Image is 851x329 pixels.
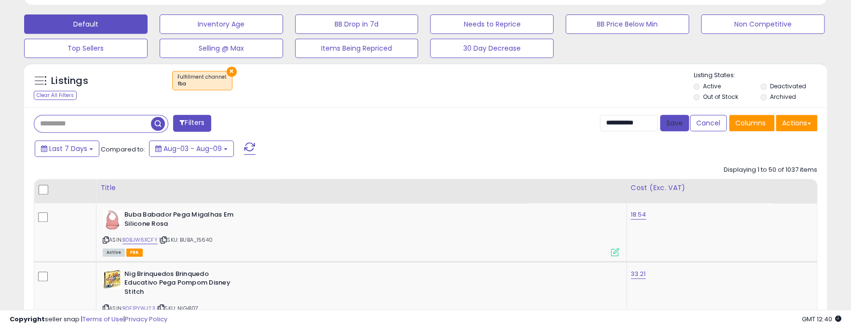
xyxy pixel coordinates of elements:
[35,140,99,157] button: Last 7 Days
[24,39,148,58] button: Top Sellers
[660,115,689,131] button: Save
[103,248,125,257] span: All listings currently available for purchase on Amazon
[103,210,122,230] img: 31e+dOQgFsL._SL40_.jpg
[631,210,647,219] a: 18.54
[735,118,766,128] span: Columns
[163,144,222,153] span: Aug-03 - Aug-09
[103,270,122,289] img: 51wp+WsoAeL._SL40_.jpg
[703,82,721,90] label: Active
[701,14,824,34] button: Non Competitive
[724,165,817,175] div: Displaying 1 to 50 of 1037 items
[51,74,88,88] h5: Listings
[82,315,123,324] a: Terms of Use
[430,14,554,34] button: Needs to Reprice
[770,82,806,90] label: Deactivated
[227,67,237,77] button: ×
[101,145,145,154] span: Compared to:
[24,14,148,34] button: Default
[770,93,796,101] label: Archived
[177,73,227,88] span: Fulfillment channel :
[160,39,283,58] button: Selling @ Max
[430,39,554,58] button: 30 Day Decrease
[159,236,213,244] span: | SKU: BUBA_15640
[631,183,813,193] div: Cost (Exc. VAT)
[690,115,727,131] button: Cancel
[729,115,774,131] button: Columns
[124,210,242,231] b: Buba Babador Pega Migalhas Em Silicone Rosa
[631,269,646,279] a: 33.21
[126,248,143,257] span: FBA
[566,14,689,34] button: BB Price Below Min
[10,315,167,324] div: seller snap | |
[49,144,87,153] span: Last 7 Days
[103,210,619,255] div: ASIN:
[177,81,227,87] div: fba
[693,71,827,80] p: Listing States:
[124,270,242,299] b: Nig Brinquedos Brinquedo Educativo Pega Pompom Disney Stitch
[122,236,158,244] a: B0BJW6XCFY
[34,91,77,100] div: Clear All Filters
[125,315,167,324] a: Privacy Policy
[149,140,234,157] button: Aug-03 - Aug-09
[776,115,817,131] button: Actions
[703,93,738,101] label: Out of Stock
[100,183,622,193] div: Title
[295,14,419,34] button: BB Drop in 7d
[160,14,283,34] button: Inventory Age
[295,39,419,58] button: Items Being Repriced
[173,115,211,132] button: Filters
[802,315,841,324] span: 2025-08-17 12:40 GMT
[10,315,45,324] strong: Copyright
